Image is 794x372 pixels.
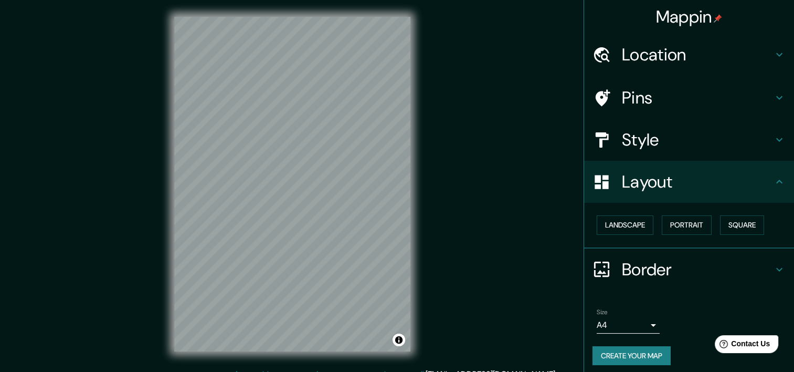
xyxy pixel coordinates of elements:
button: Square [720,215,764,235]
button: Landscape [597,215,653,235]
h4: Pins [622,87,773,108]
h4: Layout [622,171,773,192]
h4: Style [622,129,773,150]
button: Toggle attribution [393,334,405,346]
h4: Mappin [656,6,723,27]
canvas: Map [174,17,410,352]
button: Create your map [592,346,671,366]
div: Pins [584,77,794,119]
h4: Location [622,44,773,65]
img: pin-icon.png [714,14,722,23]
iframe: Help widget launcher [701,331,782,360]
button: Portrait [662,215,712,235]
div: Style [584,119,794,161]
div: A4 [597,317,660,334]
div: Border [584,249,794,291]
div: Location [584,34,794,76]
label: Size [597,307,608,316]
div: Layout [584,161,794,203]
h4: Border [622,259,773,280]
